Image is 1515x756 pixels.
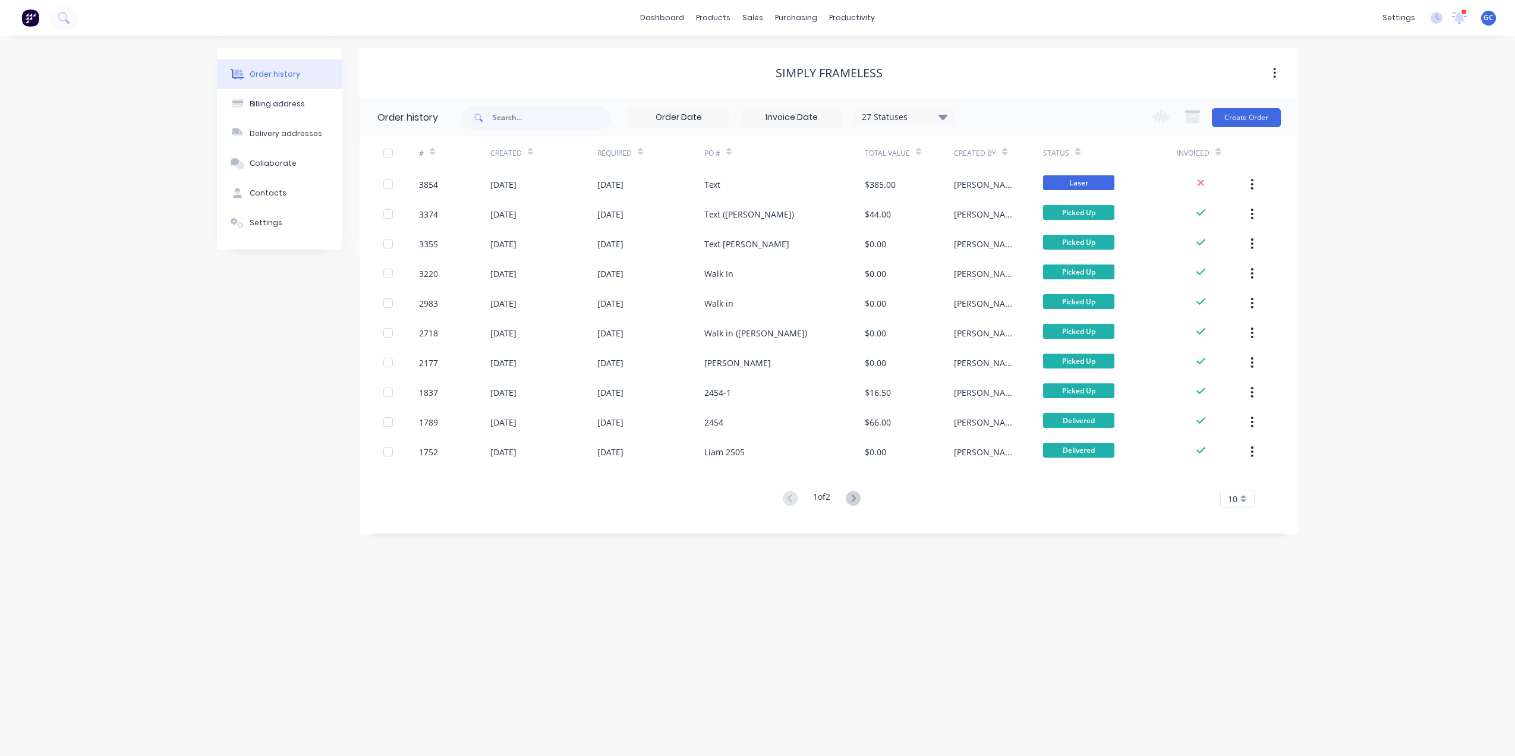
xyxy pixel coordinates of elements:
input: Search... [493,106,610,130]
div: [DATE] [597,446,623,458]
div: $0.00 [865,357,886,369]
div: [PERSON_NAME] [954,267,1019,280]
div: Text ([PERSON_NAME]) [704,208,794,220]
div: 1752 [419,446,438,458]
div: # [419,148,424,159]
div: purchasing [769,9,823,27]
div: Created [490,137,597,169]
button: Billing address [217,89,342,119]
div: sales [736,9,769,27]
div: Invoiced [1177,148,1210,159]
input: Invoice Date [742,109,842,127]
div: Order history [377,111,438,125]
div: 3854 [419,178,438,191]
div: [DATE] [490,178,516,191]
div: $66.00 [865,416,891,429]
span: Picked Up [1043,235,1114,250]
div: 3220 [419,267,438,280]
div: Required [597,148,632,159]
div: 2454 [704,416,723,429]
div: [DATE] [490,327,516,339]
button: Settings [217,208,342,238]
div: $385.00 [865,178,896,191]
span: Picked Up [1043,264,1114,279]
button: Contacts [217,178,342,208]
div: [DATE] [490,386,516,399]
div: 27 Statuses [855,111,955,124]
div: [DATE] [490,238,516,250]
div: [DATE] [490,446,516,458]
div: 2718 [419,327,438,339]
div: Created [490,148,522,159]
div: [DATE] [490,208,516,220]
div: Status [1043,148,1069,159]
div: [DATE] [597,386,623,399]
div: Invoiced [1177,137,1248,169]
div: [DATE] [597,327,623,339]
div: Delivery addresses [250,128,322,139]
div: [PERSON_NAME] [954,416,1019,429]
div: $44.00 [865,208,891,220]
div: Contacts [250,188,286,199]
div: $0.00 [865,446,886,458]
div: [DATE] [597,297,623,310]
span: Delivered [1043,443,1114,458]
button: Delivery addresses [217,119,342,149]
div: products [690,9,736,27]
div: Liam 2505 [704,446,745,458]
div: Total Value [865,148,910,159]
div: 3355 [419,238,438,250]
div: [DATE] [597,267,623,280]
div: [PERSON_NAME] [954,357,1019,369]
div: $0.00 [865,297,886,310]
button: Create Order [1212,108,1281,127]
button: Collaborate [217,149,342,178]
span: Picked Up [1043,354,1114,368]
div: 2177 [419,357,438,369]
div: [DATE] [490,416,516,429]
div: 2454-1 [704,386,731,399]
div: PO # [704,148,720,159]
div: Total Value [865,137,954,169]
div: [PERSON_NAME] [954,386,1019,399]
div: $0.00 [865,267,886,280]
div: [DATE] [490,357,516,369]
div: settings [1377,9,1421,27]
input: Order Date [629,109,729,127]
div: [PERSON_NAME] [954,208,1019,220]
div: PO # [704,137,865,169]
div: 3374 [419,208,438,220]
div: Order history [250,69,300,80]
div: $0.00 [865,327,886,339]
span: GC [1483,12,1494,23]
div: # [419,137,490,169]
div: $16.50 [865,386,891,399]
div: [PERSON_NAME] [954,297,1019,310]
div: Created By [954,137,1043,169]
div: Created By [954,148,996,159]
span: Picked Up [1043,205,1114,220]
span: 10 [1228,493,1237,505]
button: Order history [217,59,342,89]
div: Settings [250,218,282,228]
div: Simply Frameless [776,66,883,80]
div: [DATE] [597,238,623,250]
div: 2983 [419,297,438,310]
div: Text [PERSON_NAME] [704,238,789,250]
div: productivity [823,9,881,27]
div: 1789 [419,416,438,429]
div: $0.00 [865,238,886,250]
div: Walk in ([PERSON_NAME]) [704,327,807,339]
span: Picked Up [1043,383,1114,398]
div: Status [1043,137,1177,169]
div: Required [597,137,704,169]
span: Laser [1043,175,1114,190]
div: [DATE] [597,208,623,220]
div: [PERSON_NAME] [954,446,1019,458]
div: [PERSON_NAME] [954,238,1019,250]
div: [DATE] [490,267,516,280]
div: [DATE] [597,357,623,369]
div: [DATE] [597,178,623,191]
span: Delivered [1043,413,1114,428]
div: [PERSON_NAME] [704,357,771,369]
